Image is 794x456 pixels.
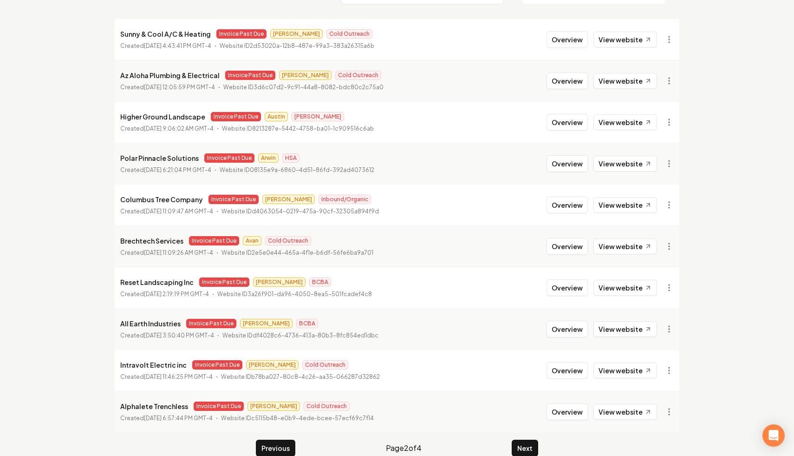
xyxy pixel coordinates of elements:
a: View website [593,73,657,89]
p: Created [120,124,214,133]
p: Created [120,41,211,51]
p: Created [120,414,213,423]
span: [PERSON_NAME] [292,112,344,121]
span: Cold Outreach [265,236,311,245]
time: [DATE] 6:57:44 PM GMT-4 [144,415,213,422]
p: Website ID b78ba027-80c8-4c26-aa35-066287d32862 [221,372,380,382]
p: Az Aloha Plumbing & Electrical [120,70,220,81]
a: View website [593,114,657,130]
span: Inbound/Organic [319,195,371,204]
span: Cold Outreach [326,29,372,39]
span: [PERSON_NAME] [246,360,299,370]
span: [PERSON_NAME] [253,278,306,287]
span: Invoice Past Due [204,153,254,163]
div: Open Intercom Messenger [762,424,785,447]
button: Overview [547,73,588,89]
span: Invoice Past Due [199,278,249,287]
a: View website [593,404,657,420]
p: Website ID 08135e9a-6860-4d51-86fd-392ad4073612 [220,165,374,175]
p: Website ID 8213287e-5442-4758-ba01-1c909516c6ab [222,124,374,133]
a: View website [593,321,657,337]
p: Website ID d4063054-0219-475a-90cf-32305a894f9d [221,207,379,216]
span: Invoice Past Due [216,29,267,39]
button: Overview [547,403,588,420]
p: Website ID 2e5e0e44-465a-4f1e-b6df-56fe6ba9a701 [221,248,373,258]
a: View website [593,280,657,296]
p: Alphalete Trenchless [120,401,188,412]
a: View website [593,156,657,172]
p: Higher Ground Landscape [120,111,205,122]
p: Created [120,372,213,382]
span: Invoice Past Due [211,112,261,121]
span: [PERSON_NAME] [262,195,315,204]
span: Austin [265,112,288,121]
span: BCBA [296,319,318,328]
time: [DATE] 9:06:02 AM GMT-4 [144,125,214,132]
time: [DATE] 6:21:04 PM GMT-4 [144,166,211,173]
a: View website [593,238,657,254]
time: [DATE] 2:19:19 PM GMT-4 [144,291,209,297]
p: Website ID c5115b48-e0b9-4ede-bcee-57ecf69c7f14 [221,414,374,423]
button: Overview [547,362,588,379]
p: Created [120,83,215,92]
button: Overview [547,197,588,213]
p: Created [120,331,214,340]
span: BCBA [309,278,331,287]
time: [DATE] 3:50:40 PM GMT-4 [144,332,214,339]
p: Created [120,207,213,216]
p: Columbus Tree Company [120,194,203,205]
time: [DATE] 4:43:41 PM GMT-4 [144,42,211,49]
span: [PERSON_NAME] [279,71,332,80]
button: Overview [547,155,588,172]
time: [DATE] 11:09:47 AM GMT-4 [144,208,213,215]
span: Avan [243,236,261,245]
p: Website ID 3a26f901-da96-4050-8ea5-501fcadef4c8 [217,290,372,299]
p: Intravolt Electric inc [120,359,187,370]
span: Invoice Past Due [189,236,239,245]
span: Page 2 of 4 [386,443,422,454]
span: Cold Outreach [335,71,381,80]
time: [DATE] 11:09:26 AM GMT-4 [144,249,213,256]
p: Sunny & Cool A/C & Heating [120,28,211,40]
p: Created [120,248,213,258]
span: Invoice Past Due [194,402,244,411]
button: Overview [547,238,588,255]
a: View website [593,363,657,378]
button: Overview [547,31,588,48]
span: [PERSON_NAME] [247,402,300,411]
time: [DATE] 12:05:59 PM GMT-4 [144,84,215,91]
p: All Earth Industries [120,318,181,329]
button: Overview [547,114,588,131]
p: Website ID 2d53020a-12b8-487e-99a3-383a26315a6b [220,41,374,51]
span: Invoice Past Due [208,195,259,204]
span: Invoice Past Due [192,360,242,370]
span: Cold Outreach [302,360,348,370]
span: [PERSON_NAME] [240,319,293,328]
span: [PERSON_NAME] [270,29,323,39]
span: Invoice Past Due [225,71,275,80]
button: Overview [547,321,588,337]
span: HSA [282,153,299,163]
p: Created [120,290,209,299]
p: Created [120,165,211,175]
span: Invoice Past Due [186,319,236,328]
button: Overview [547,279,588,296]
p: Brechtech Services [120,235,183,246]
time: [DATE] 11:46:25 PM GMT-4 [144,373,213,380]
p: Polar Pinnacle Solutions [120,152,199,164]
a: View website [593,197,657,213]
a: View website [593,32,657,47]
p: Website ID df4028c6-4736-413a-80b3-8fc854ed1dbc [222,331,378,340]
p: Website ID 3d6c07d2-9c91-44a8-8082-bdc80c2c75a0 [223,83,384,92]
p: Reset Landscaping Inc [120,277,194,288]
span: Arwin [258,153,279,163]
span: Cold Outreach [304,402,350,411]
